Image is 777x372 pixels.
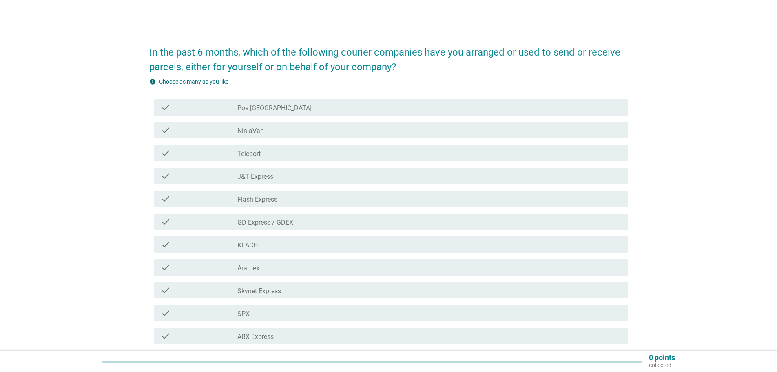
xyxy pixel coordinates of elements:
[237,196,277,204] label: Flash Express
[161,240,170,249] i: check
[161,217,170,227] i: check
[161,148,170,158] i: check
[237,310,250,318] label: SPX
[237,127,264,135] label: NinjaVan
[161,194,170,204] i: check
[149,78,156,85] i: info
[161,263,170,272] i: check
[237,173,273,181] label: J&T Express
[161,171,170,181] i: check
[161,308,170,318] i: check
[237,241,258,249] label: KLACH
[237,287,281,295] label: Skynet Express
[649,361,675,369] p: collected
[159,78,228,85] label: Choose as many as you like
[161,125,170,135] i: check
[649,354,675,361] p: 0 points
[161,285,170,295] i: check
[149,37,628,74] h2: In the past 6 months, which of the following courier companies have you arranged or used to send ...
[237,104,312,112] label: Pos [GEOGRAPHIC_DATA]
[161,331,170,341] i: check
[237,264,259,272] label: Aramex
[161,102,170,112] i: check
[237,150,261,158] label: Teleport
[237,333,274,341] label: ABX Express
[237,218,293,227] label: GD Express / GDEX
